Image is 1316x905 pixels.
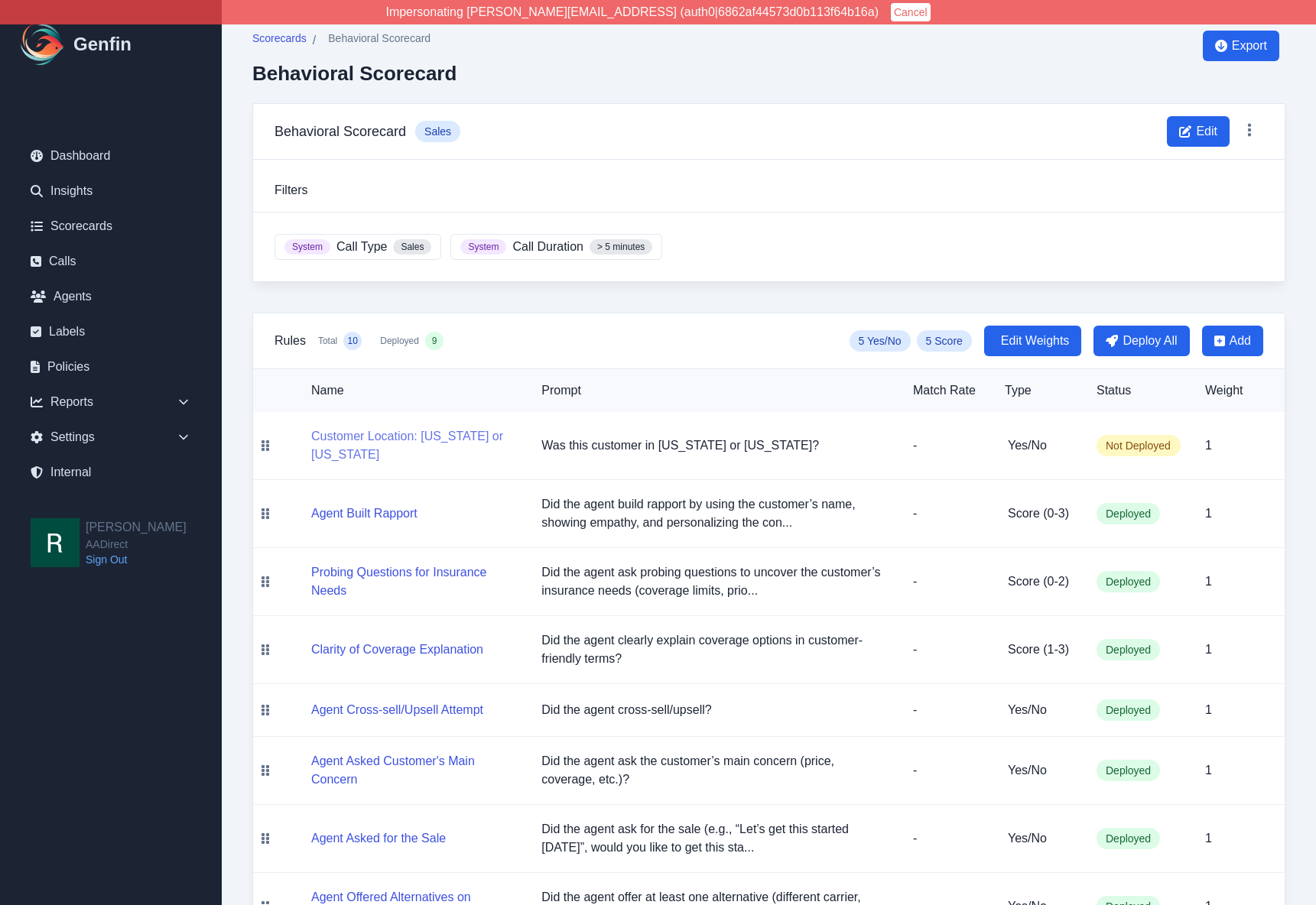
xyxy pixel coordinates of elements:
[311,584,517,597] a: Probing Questions for Insurance Needs
[1084,369,1193,412] th: Status
[913,573,980,591] p: -
[1008,573,1072,591] h5: Score
[913,701,980,719] p: -
[1097,828,1160,849] span: Deployed
[328,31,431,46] span: Behavioral Scorecard
[275,121,406,142] h3: Behavioral Scorecard
[86,537,187,552] span: AADirect
[380,335,419,347] span: Deployed
[541,436,889,455] p: Was this customer in [US_STATE] or [US_STATE]?
[393,239,431,255] span: Sales
[1205,575,1212,588] span: 1
[1097,760,1160,781] span: Deployed
[18,457,203,488] a: Internal
[1230,332,1251,350] span: Add
[275,332,306,350] h3: Rules
[311,448,517,461] a: Customer Location: [US_STATE] or [US_STATE]
[901,369,993,412] th: Match Rate
[318,335,337,347] span: Total
[252,31,307,46] span: Scorecards
[275,181,1263,199] h3: Filters
[18,281,203,312] a: Agents
[1232,37,1267,55] span: Export
[541,631,889,668] p: Did the agent clearly explain coverage options in customer-friendly terms?
[18,211,203,242] a: Scorecards
[348,335,358,347] span: 10
[432,335,437,347] span: 9
[18,422,203,452] div: Settings
[1040,507,1069,520] span: ( 0 - 3 )
[311,752,517,789] button: Agent Asked Customer's Main Concern
[311,773,517,786] a: Agent Asked Customer's Main Concern
[460,239,506,255] span: System
[541,563,889,600] p: Did the agent ask probing questions to uncover the customer’s insurance needs (coverage limits, p...
[1123,332,1177,350] span: Deploy All
[1193,369,1285,412] th: Weight
[311,703,483,716] a: Agent Cross-sell/Upsell Attempt
[512,238,583,256] span: Call Duration
[1202,326,1263,356] button: Add
[415,121,460,142] span: Sales
[1097,639,1160,660] span: Deployed
[311,563,517,600] button: Probing Questions for Insurance Needs
[1205,507,1212,520] span: 1
[18,352,203,382] a: Policies
[86,552,187,567] a: Sign Out
[18,20,67,69] img: Logo
[252,62,457,85] h2: Behavioral Scorecard
[1205,439,1212,452] span: 1
[1205,703,1212,716] span: 1
[541,701,889,719] p: Did the agent cross-sell/upsell?
[1008,641,1072,659] h5: Score
[913,436,980,455] p: -
[18,387,203,417] div: Reports
[891,3,931,21] button: Cancel
[1205,832,1212,845] span: 1
[1040,575,1069,588] span: ( 0 - 2 )
[18,176,203,206] a: Insights
[311,507,418,520] a: Agent Built Rapport
[590,239,652,255] span: > 5 minutes
[984,326,1082,356] button: Edit Weights
[1008,829,1072,848] h5: Yes/No
[1196,122,1217,141] span: Edit
[1167,116,1230,147] button: Edit
[86,518,187,537] h2: [PERSON_NAME]
[1008,701,1072,719] h5: Yes/No
[18,316,203,347] a: Labels
[1203,31,1279,61] button: Export
[313,31,316,50] span: /
[252,31,307,50] a: Scorecards
[1008,436,1072,455] h5: Yes/No
[311,427,517,464] button: Customer Location: [US_STATE] or [US_STATE]
[1001,332,1070,350] span: Edit Weights
[529,369,901,412] th: Prompt
[1093,326,1189,356] button: Deploy All
[1008,761,1072,780] h5: Yes/No
[311,832,446,845] a: Agent Asked for the Sale
[913,829,980,848] p: -
[1205,643,1212,656] span: 1
[541,752,889,789] p: Did the agent ask the customer’s main concern (price, coverage, etc.)?
[73,32,132,57] h1: Genfin
[1097,503,1160,524] span: Deployed
[311,829,446,848] button: Agent Asked for the Sale
[1205,764,1212,777] span: 1
[311,504,418,523] button: Agent Built Rapport
[31,518,80,567] img: Rob Kwok
[913,761,980,780] p: -
[541,495,889,532] p: Did the agent build rapport by using the customer’s name, showing empathy, and personalizing the ...
[311,643,483,656] a: Clarity of Coverage Explanation
[541,820,889,857] p: Did the agent ask for the sale (e.g., “Let’s get this started [DATE]”, would you like to get this...
[311,641,483,659] button: Clarity of Coverage Explanation
[917,330,972,352] span: 5 Score
[18,246,203,277] a: Calls
[1008,504,1072,523] h5: Score
[18,141,203,171] a: Dashboard
[1040,643,1069,656] span: ( 1 - 3 )
[1097,435,1181,456] span: Not Deployed
[284,239,330,255] span: System
[278,369,529,412] th: Name
[850,330,911,352] span: 5 Yes/No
